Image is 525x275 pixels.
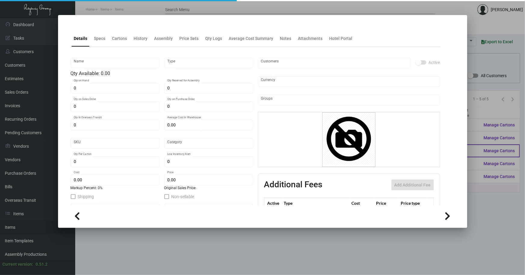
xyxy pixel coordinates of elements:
[171,193,194,200] span: Non-sellable
[280,35,292,42] div: Notes
[2,261,33,267] div: Current version:
[350,198,375,208] th: Cost
[429,59,440,66] span: Active
[78,193,94,200] span: Shipping
[399,198,426,208] th: Price type
[261,61,407,65] input: Add new..
[74,35,88,42] div: Details
[71,70,253,77] div: Qty Available: 0.00
[264,180,323,190] h2: Additional Fees
[283,198,350,208] th: Type
[375,198,399,208] th: Price
[394,183,431,187] span: Add Additional Fee
[94,35,106,42] div: Specs
[264,198,283,208] th: Active
[154,35,173,42] div: Assembly
[180,35,199,42] div: Price Sets
[261,98,437,102] input: Add new..
[36,261,48,267] div: 0.51.2
[298,35,323,42] div: Attachments
[134,35,148,42] div: History
[205,35,222,42] div: Qty Logs
[329,35,353,42] div: Hotel Portal
[391,180,434,190] button: Add Additional Fee
[112,35,127,42] div: Cartons
[229,35,273,42] div: Average Cost Summary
